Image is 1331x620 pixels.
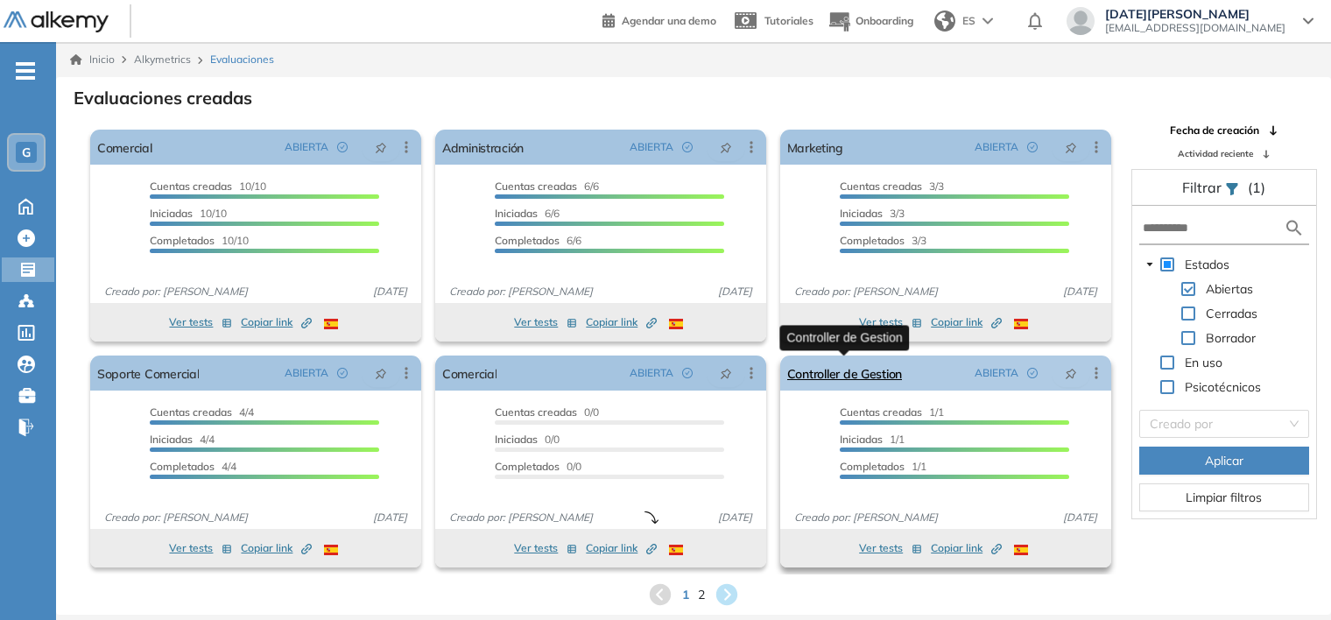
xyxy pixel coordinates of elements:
span: 1/1 [840,405,944,419]
span: Completados [495,460,560,473]
span: Cuentas creadas [495,180,577,193]
span: pushpin [720,366,732,380]
a: Inicio [70,52,115,67]
span: ABIERTA [630,139,673,155]
span: 3/3 [840,234,926,247]
button: Copiar link [586,312,657,333]
img: ESP [669,319,683,329]
span: Cuentas creadas [150,180,232,193]
span: Copiar link [586,314,657,330]
span: 0/0 [495,405,599,419]
span: ABIERTA [975,365,1018,381]
span: [DATE] [711,284,759,299]
button: Copiar link [931,312,1002,333]
span: [DATE] [1056,510,1104,525]
span: pushpin [375,140,387,154]
span: Cerradas [1206,306,1257,321]
span: Cuentas creadas [150,405,232,419]
span: [DATE] [366,284,414,299]
img: ESP [324,545,338,555]
span: Psicotécnicos [1181,377,1264,398]
span: ABIERTA [975,139,1018,155]
span: 1/1 [840,460,926,473]
span: En uso [1181,352,1226,373]
span: 6/6 [495,180,599,193]
button: Copiar link [241,538,312,559]
span: Completados [840,460,905,473]
span: Tutoriales [764,14,813,27]
button: Ver tests [169,312,232,333]
button: pushpin [362,133,400,161]
img: Logo [4,11,109,33]
a: Agendar una demo [602,9,716,30]
span: Completados [495,234,560,247]
span: Evaluaciones [210,52,274,67]
span: 10/10 [150,180,266,193]
button: Copiar link [586,538,657,559]
span: Creado por: [PERSON_NAME] [442,510,600,525]
span: G [22,145,31,159]
button: Aplicar [1139,447,1309,475]
span: Creado por: [PERSON_NAME] [442,284,600,299]
span: [DATE] [366,510,414,525]
button: Copiar link [931,538,1002,559]
span: 10/10 [150,207,227,220]
button: pushpin [707,133,745,161]
span: caret-down [1145,260,1154,269]
span: Copiar link [931,540,1002,556]
span: [DATE] [711,510,759,525]
span: Iniciadas [150,207,193,220]
span: 0/0 [495,433,560,446]
span: Cuentas creadas [840,180,922,193]
span: Creado por: [PERSON_NAME] [97,510,255,525]
span: (1) [1248,177,1265,198]
span: ABIERTA [285,365,328,381]
a: Marketing [787,130,843,165]
span: [EMAIL_ADDRESS][DOMAIN_NAME] [1105,21,1285,35]
i: - [16,69,35,73]
button: Ver tests [514,312,577,333]
img: ESP [324,319,338,329]
span: Iniciadas [495,207,538,220]
button: Ver tests [514,538,577,559]
span: Copiar link [241,540,312,556]
span: Alkymetrics [134,53,191,66]
span: Limpiar filtros [1186,488,1262,507]
span: Copiar link [931,314,1002,330]
span: Creado por: [PERSON_NAME] [97,284,255,299]
span: check-circle [682,142,693,152]
span: Estados [1185,257,1229,272]
span: Cerradas [1202,303,1261,324]
span: Abiertas [1206,281,1253,297]
span: [DATE][PERSON_NAME] [1105,7,1285,21]
a: Comercial [442,356,497,391]
span: 3/3 [840,207,905,220]
a: Administración [442,130,524,165]
button: Copiar link [241,312,312,333]
h3: Evaluaciones creadas [74,88,252,109]
span: Psicotécnicos [1185,379,1261,395]
span: Copiar link [586,540,657,556]
span: Iniciadas [495,433,538,446]
span: Cuentas creadas [495,405,577,419]
button: Ver tests [859,312,922,333]
span: check-circle [337,142,348,152]
span: pushpin [1065,366,1077,380]
button: Onboarding [827,3,913,40]
span: Copiar link [241,314,312,330]
span: ES [962,13,975,29]
a: Controller de Gestion [787,356,902,391]
span: [DATE] [1056,284,1104,299]
span: Actividad reciente [1178,147,1253,160]
span: 6/6 [495,207,560,220]
span: 1/1 [840,433,905,446]
span: check-circle [682,368,693,378]
img: ESP [669,545,683,555]
span: Abiertas [1202,278,1257,299]
a: Comercial [97,130,152,165]
span: check-circle [1027,368,1038,378]
img: world [934,11,955,32]
span: 4/4 [150,460,236,473]
span: Fecha de creación [1170,123,1259,138]
span: 0/0 [495,460,581,473]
